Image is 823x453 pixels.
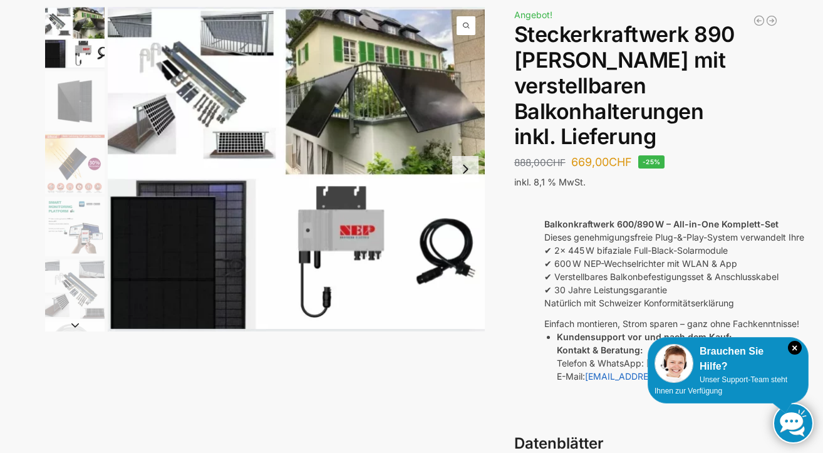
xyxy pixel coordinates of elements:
span: Unser Support-Team steht Ihnen zur Verfügung [655,375,787,395]
li: 6 / 10 [42,320,105,383]
span: inkl. 8,1 % MwSt. [514,177,586,187]
strong: Kundensupport vor und nach dem Kauf: [557,331,732,342]
button: Next slide [45,319,105,331]
li: 2 / 10 [42,70,105,132]
li: 5 / 10 [42,258,105,320]
strong: Kontakt & Beratung: [557,345,643,355]
img: Customer service [655,344,693,383]
span: CHF [609,155,632,169]
img: Komplett mit Balkonhalterung [108,7,485,331]
img: Komplett mit Balkonhalterung [45,7,105,68]
li: 3 / 10 [42,132,105,195]
img: Maysun [45,71,105,131]
div: Brauchen Sie Hilfe? [655,344,802,374]
i: Schließen [788,341,802,355]
span: Angebot! [514,9,552,20]
h1: Steckerkraftwerk 890 [PERSON_NAME] mit verstellbaren Balkonhalterungen inkl. Lieferung [514,22,778,150]
a: Balkonkraftwerk 445/600 Watt Bificial [765,14,778,27]
bdi: 669,00 [571,155,632,169]
img: H2c172fe1dfc145729fae6a5890126e09w.jpg_960x960_39c920dd-527c-43d8-9d2f-57e1d41b5fed_1445x [45,197,105,256]
img: Bificial 30 % mehr Leistung [45,134,105,194]
img: Aufstaenderung-Balkonkraftwerk_713x [45,259,105,319]
a: Mega XXL 1780 Watt Steckerkraftwerk Genehmigungsfrei. [753,14,765,27]
a: [EMAIL_ADDRESS][DOMAIN_NAME] [585,371,736,382]
strong: Balkonkraftwerk 600/890 W – All-in-One Komplett-Set [544,219,779,229]
li: 1 / 10 [42,7,105,70]
li: 1 / 10 [108,7,485,331]
button: Next slide [452,156,479,182]
a: 860 Watt Komplett mit BalkonhalterungKomplett mit Balkonhalterung [108,7,485,331]
span: -25% [638,155,665,169]
span: CHF [546,157,566,169]
bdi: 888,00 [514,157,566,169]
li: 4 / 10 [42,195,105,258]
